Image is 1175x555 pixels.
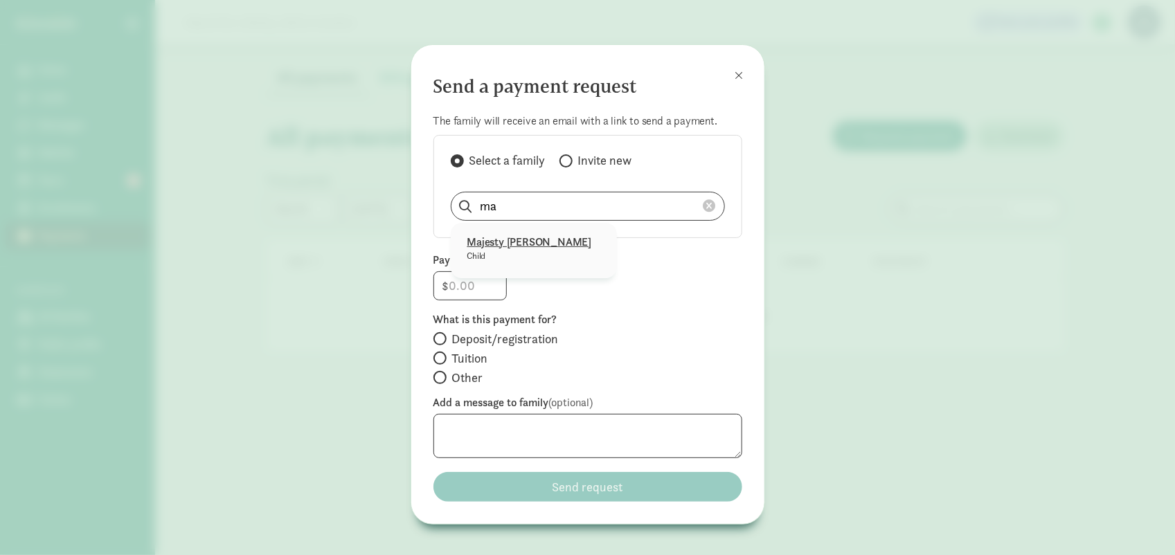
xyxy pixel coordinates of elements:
[1106,489,1175,555] iframe: Chat Widget
[433,113,742,129] p: The family will receive an email with a link to send a payment.
[452,370,483,386] span: Other
[467,234,600,251] p: Majesty [PERSON_NAME]
[433,73,742,100] h3: Send a payment request
[451,192,724,220] input: Search list...
[452,331,559,347] span: Deposit/registration
[434,272,506,300] input: 0.00
[467,251,600,262] p: Child
[452,350,488,367] span: Tuition
[549,395,593,410] span: (optional)
[578,152,632,169] span: Invite new
[433,311,742,328] label: What is this payment for?
[433,394,742,411] label: Add a message to family
[469,152,546,169] span: Select a family
[433,472,742,502] button: Send request
[553,477,623,496] span: Send request
[433,252,742,269] label: Payment amount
